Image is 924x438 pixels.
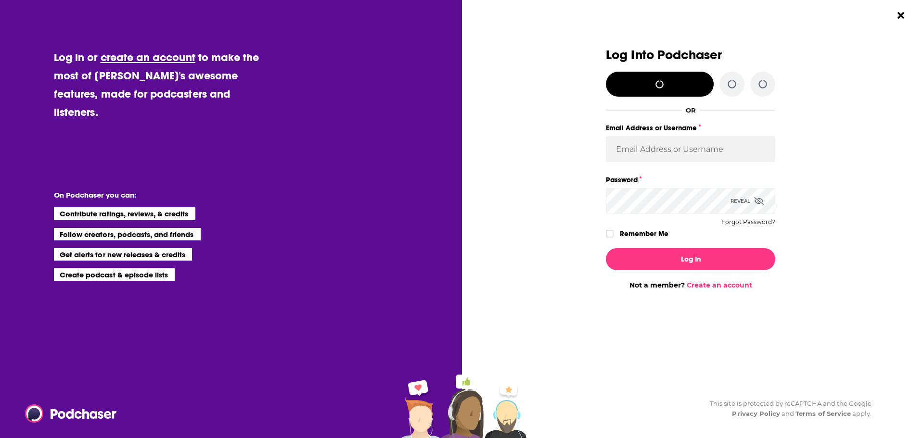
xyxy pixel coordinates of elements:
[796,410,851,417] a: Terms of Service
[606,136,775,162] input: Email Address or Username
[25,404,110,423] a: Podchaser - Follow, Share and Rate Podcasts
[606,122,775,134] label: Email Address or Username
[606,174,775,186] label: Password
[101,50,195,64] a: create an account
[606,281,775,289] div: Not a member?
[25,404,117,423] img: Podchaser - Follow, Share and Rate Podcasts
[54,268,175,281] li: Create podcast & episode lists
[606,48,775,62] h3: Log Into Podchaser
[54,228,201,240] li: Follow creators, podcasts, and friends
[721,219,775,225] button: Forgot Password?
[54,190,246,200] li: On Podchaser you can:
[606,248,775,270] button: Log In
[686,106,696,114] div: OR
[702,399,872,419] div: This site is protected by reCAPTCHA and the Google and apply.
[687,281,752,289] a: Create an account
[54,248,192,261] li: Get alerts for new releases & credits
[892,6,910,25] button: Close Button
[732,410,780,417] a: Privacy Policy
[620,227,668,240] label: Remember Me
[54,207,195,220] li: Contribute ratings, reviews, & credits
[731,188,764,214] div: Reveal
